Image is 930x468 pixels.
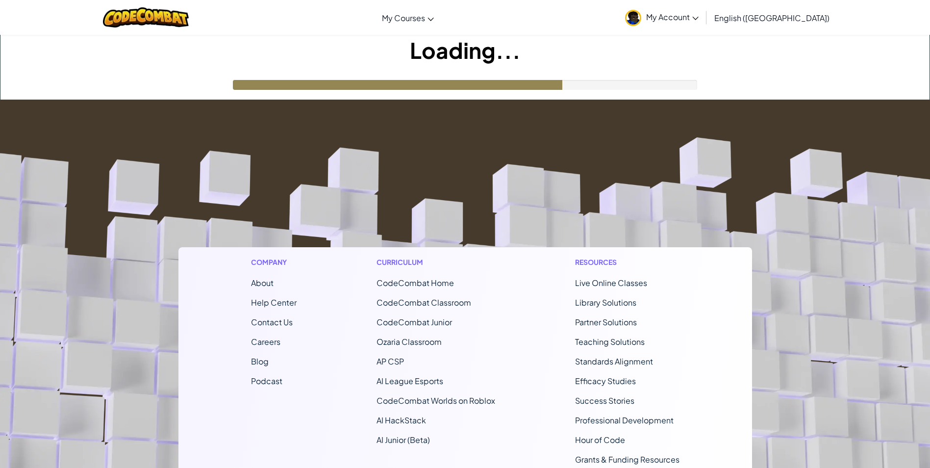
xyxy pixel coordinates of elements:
[377,435,430,445] a: AI Junior (Beta)
[575,297,636,308] a: Library Solutions
[575,278,647,288] a: Live Online Classes
[377,356,404,366] a: AP CSP
[575,435,625,445] a: Hour of Code
[377,376,443,386] a: AI League Esports
[382,13,425,23] span: My Courses
[709,4,834,31] a: English ([GEOGRAPHIC_DATA])
[575,317,637,327] a: Partner Solutions
[646,12,699,22] span: My Account
[377,257,495,267] h1: Curriculum
[377,297,471,308] a: CodeCombat Classroom
[714,13,829,23] span: English ([GEOGRAPHIC_DATA])
[377,415,426,425] a: AI HackStack
[251,297,297,308] a: Help Center
[377,317,452,327] a: CodeCombat Junior
[251,278,274,288] a: About
[575,257,679,267] h1: Resources
[575,356,653,366] a: Standards Alignment
[575,337,645,347] a: Teaching Solutions
[377,4,439,31] a: My Courses
[575,454,679,465] a: Grants & Funding Resources
[0,35,930,65] h1: Loading...
[575,415,674,425] a: Professional Development
[620,2,704,33] a: My Account
[103,7,189,27] img: CodeCombat logo
[251,376,282,386] a: Podcast
[625,10,641,26] img: avatar
[575,395,634,406] a: Success Stories
[251,356,269,366] a: Blog
[377,395,495,406] a: CodeCombat Worlds on Roblox
[251,317,293,327] span: Contact Us
[377,278,454,288] span: CodeCombat Home
[251,257,297,267] h1: Company
[251,337,280,347] a: Careers
[377,337,442,347] a: Ozaria Classroom
[575,376,636,386] a: Efficacy Studies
